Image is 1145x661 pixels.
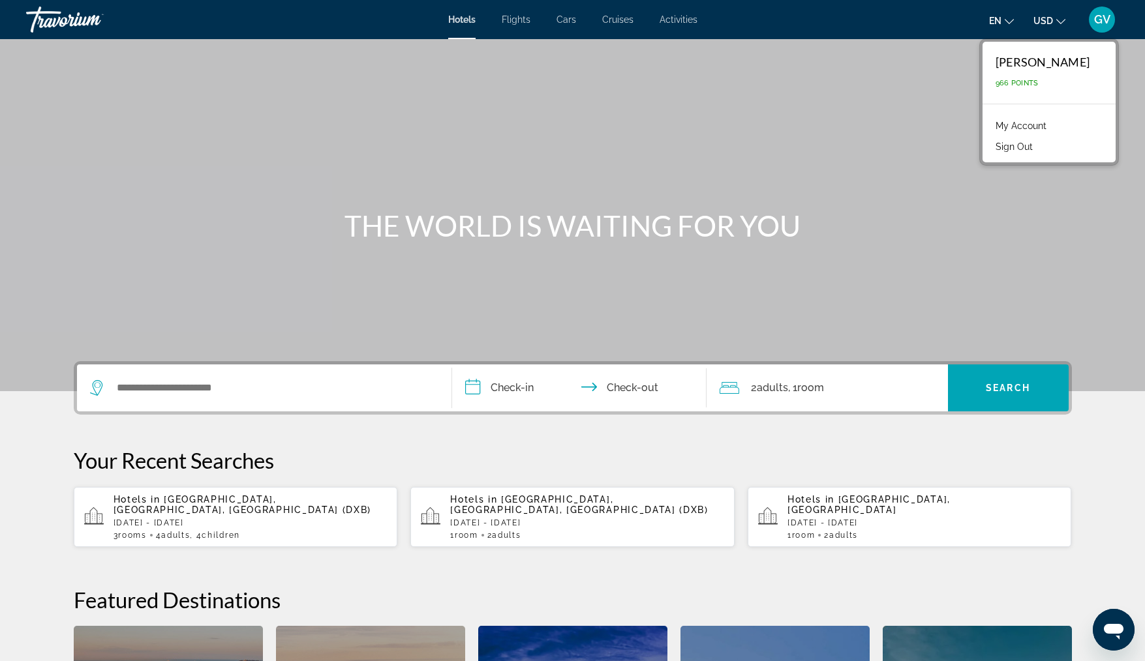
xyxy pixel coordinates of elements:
[328,209,817,242] h1: THE WORLD IS WAITING FOR YOU
[502,14,530,25] a: Flights
[824,531,858,540] span: 2
[114,494,160,505] span: Hotels in
[202,531,239,540] span: Children
[707,364,948,411] button: Travelers: 2 adults, 0 children
[986,383,1030,393] span: Search
[996,55,1090,69] div: [PERSON_NAME]
[1094,13,1110,26] span: GV
[487,531,521,540] span: 2
[748,486,1072,548] button: Hotels in [GEOGRAPHIC_DATA], [GEOGRAPHIC_DATA][DATE] - [DATE]1Room2Adults
[161,531,190,540] span: Adults
[492,531,521,540] span: Adults
[74,486,398,548] button: Hotels in [GEOGRAPHIC_DATA], [GEOGRAPHIC_DATA], [GEOGRAPHIC_DATA] (DXB)[DATE] - [DATE]3rooms4Adul...
[114,531,147,540] span: 3
[989,16,1001,26] span: en
[26,3,157,37] a: Travorium
[1093,609,1135,651] iframe: Кнопка запуска окна обмена сообщениями
[602,14,634,25] a: Cruises
[557,14,576,25] a: Cars
[74,587,1072,613] h2: Featured Destinations
[787,494,951,515] span: [GEOGRAPHIC_DATA], [GEOGRAPHIC_DATA]
[448,14,476,25] a: Hotels
[989,11,1014,30] button: Change language
[190,531,240,540] span: , 4
[114,494,372,515] span: [GEOGRAPHIC_DATA], [GEOGRAPHIC_DATA], [GEOGRAPHIC_DATA] (DXB)
[455,531,478,540] span: Room
[787,518,1061,527] p: [DATE] - [DATE]
[450,531,478,540] span: 1
[74,447,1072,473] p: Your Recent Searches
[787,494,834,505] span: Hotels in
[989,117,1053,134] a: My Account
[797,381,824,394] span: Room
[788,379,824,397] span: , 1
[989,138,1039,155] button: Sign Out
[156,531,191,540] span: 4
[118,531,146,540] span: rooms
[1033,11,1065,30] button: Change currency
[757,381,788,394] span: Adults
[660,14,697,25] a: Activities
[751,379,788,397] span: 2
[450,494,497,505] span: Hotels in
[996,79,1039,87] span: 966 Points
[1085,6,1119,33] button: User Menu
[948,364,1069,411] button: Search
[1033,16,1053,26] span: USD
[410,486,735,548] button: Hotels in [GEOGRAPHIC_DATA], [GEOGRAPHIC_DATA], [GEOGRAPHIC_DATA] (DXB)[DATE] - [DATE]1Room2Adults
[829,531,858,540] span: Adults
[77,364,1069,411] div: Search widget
[114,518,388,527] p: [DATE] - [DATE]
[450,494,709,515] span: [GEOGRAPHIC_DATA], [GEOGRAPHIC_DATA], [GEOGRAPHIC_DATA] (DXB)
[452,364,707,411] button: Check in and out dates
[787,531,815,540] span: 1
[792,531,816,540] span: Room
[450,518,724,527] p: [DATE] - [DATE]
